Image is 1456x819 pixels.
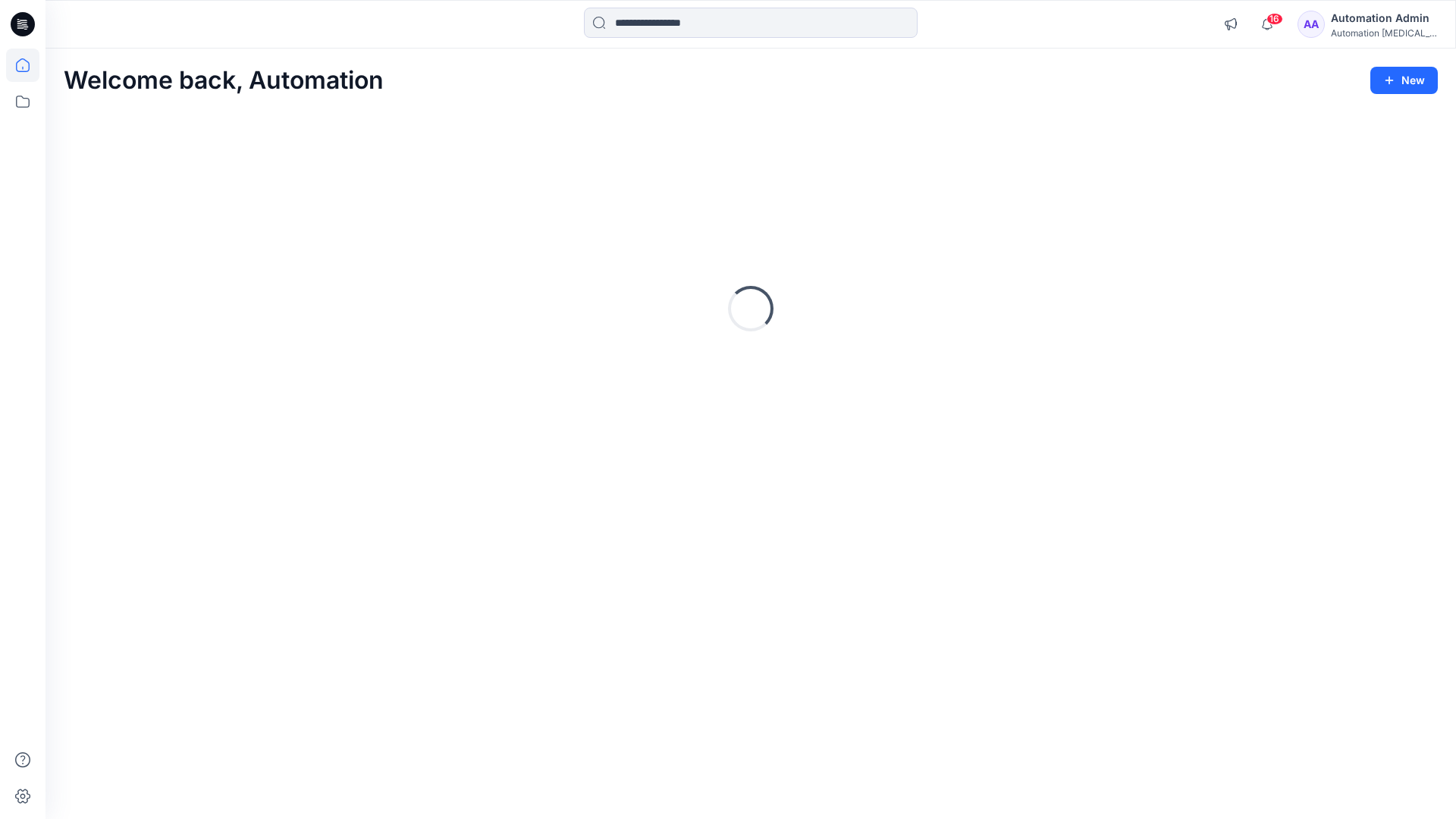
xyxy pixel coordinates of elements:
[1331,9,1437,27] div: Automation Admin
[64,67,384,95] h2: Welcome back, Automation
[1266,13,1283,25] span: 16
[1331,27,1437,39] div: Automation [MEDICAL_DATA]...
[1298,11,1325,38] div: AA
[1370,67,1438,94] button: New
